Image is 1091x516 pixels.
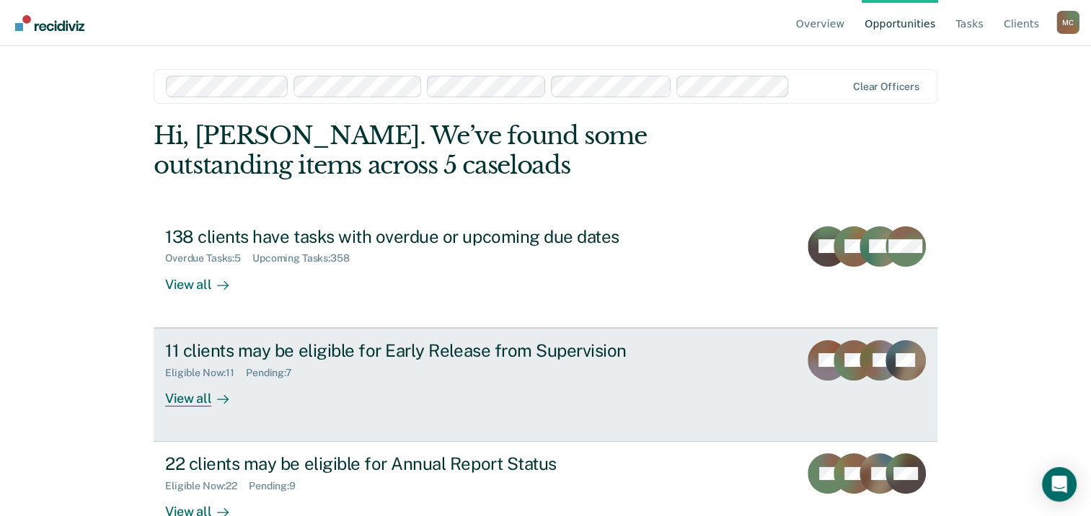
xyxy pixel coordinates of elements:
[1042,467,1077,502] div: Open Intercom Messenger
[154,215,937,328] a: 138 clients have tasks with overdue or upcoming due datesOverdue Tasks:5Upcoming Tasks:358View all
[154,121,780,180] div: Hi, [PERSON_NAME]. We’ve found some outstanding items across 5 caseloads
[246,367,304,379] div: Pending : 7
[165,378,246,406] div: View all
[165,340,671,361] div: 11 clients may be eligible for Early Release from Supervision
[165,480,249,492] div: Eligible Now : 22
[1056,11,1079,34] button: Profile dropdown button
[15,15,84,31] img: Recidiviz
[252,252,361,264] div: Upcoming Tasks : 358
[1056,11,1079,34] div: M C
[165,453,671,474] div: 22 clients may be eligible for Annual Report Status
[165,367,246,379] div: Eligible Now : 11
[165,226,671,247] div: 138 clients have tasks with overdue or upcoming due dates
[249,480,307,492] div: Pending : 9
[853,81,919,93] div: Clear officers
[165,264,246,293] div: View all
[154,328,937,442] a: 11 clients may be eligible for Early Release from SupervisionEligible Now:11Pending:7View all
[165,252,252,264] div: Overdue Tasks : 5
